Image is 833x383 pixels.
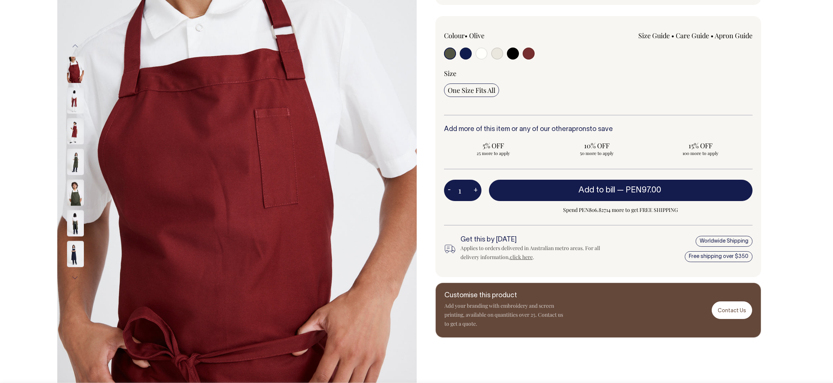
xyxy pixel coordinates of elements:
[715,31,753,40] a: Apron Guide
[510,253,533,261] a: click here
[67,118,84,144] img: Birdy Apron
[617,186,663,194] span: —
[67,87,84,113] img: burgundy
[448,141,539,150] span: 5% OFF
[444,301,564,328] p: Add your branding with embroidery and screen printing, available on quantities over 25. Contact u...
[70,269,81,286] button: Next
[444,31,568,40] div: Colour
[448,150,539,156] span: 25 more to apply
[651,139,750,158] input: 15% OFF 100 more to apply
[489,180,753,201] button: Add to bill —PEN97.00
[444,292,564,300] h6: Customise this product
[448,86,495,95] span: One Size Fits All
[444,83,499,97] input: One Size Fits All
[489,206,753,215] span: Spend PEN806.82714 more to get FREE SHIPPING
[465,31,468,40] span: •
[671,31,674,40] span: •
[444,126,753,133] h6: Add more of this item or any of our other to save
[444,139,543,158] input: 5% OFF 25 more to apply
[547,139,647,158] input: 10% OFF 50 more to apply
[655,141,747,150] span: 15% OFF
[460,236,612,244] h6: Get this by [DATE]
[67,241,84,267] img: dark-navy
[551,141,643,150] span: 10% OFF
[676,31,709,40] a: Care Guide
[67,149,84,175] img: olive
[638,31,670,40] a: Size Guide
[551,150,643,156] span: 50 more to apply
[711,31,714,40] span: •
[655,150,747,156] span: 100 more to apply
[626,186,661,194] span: PEN97.00
[568,126,590,133] a: aprons
[578,186,615,194] span: Add to bill
[469,31,484,40] label: Olive
[444,69,753,78] div: Size
[470,183,481,198] button: +
[67,179,84,206] img: olive
[67,210,84,236] img: olive
[67,57,84,83] img: burgundy
[712,301,752,319] a: Contact Us
[444,183,454,198] button: -
[460,244,612,262] div: Applies to orders delivered in Australian metro areas. For all delivery information, .
[70,38,81,55] button: Previous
